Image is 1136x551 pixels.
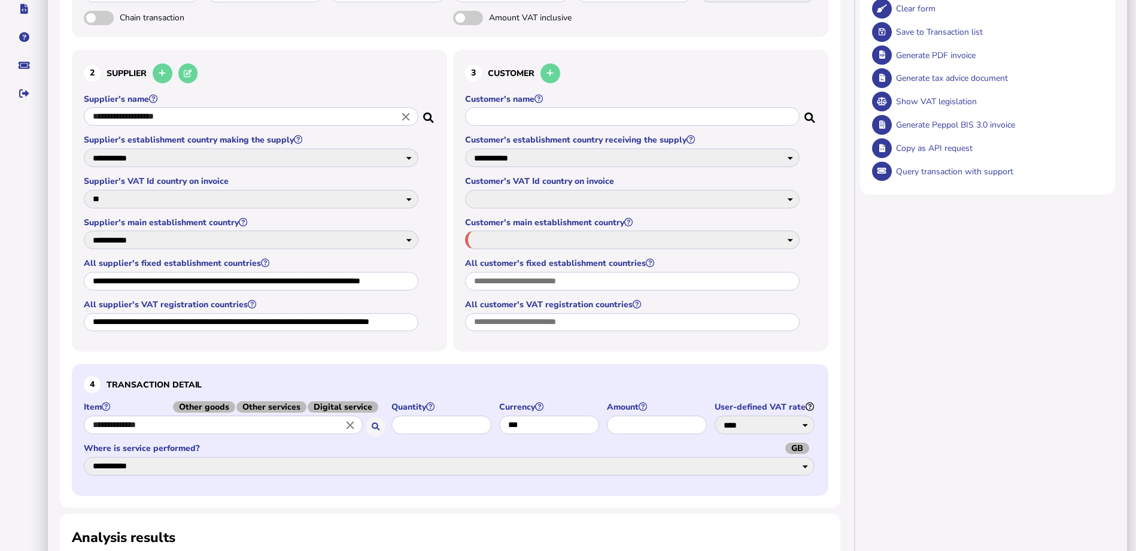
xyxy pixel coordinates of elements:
section: Define the seller [72,50,447,352]
button: Raise a support ticket [11,53,37,78]
span: Other services [236,401,306,413]
span: Other goods [173,401,235,413]
button: Search for an item by HS code or use natural language description [366,417,385,437]
button: Help pages [11,25,37,50]
div: 2 [84,65,101,81]
button: Add a new customer to the database [540,63,560,83]
i: Search for a dummy customer [804,109,816,119]
i: Search for a dummy seller [423,109,435,119]
label: Supplier's name [84,93,420,105]
label: Customer's name [465,93,801,105]
label: All supplier's VAT registration countries [84,299,420,310]
label: Customer's establishment country receiving the supply [465,134,801,146]
i: Close [344,419,357,432]
span: Digital service [308,401,378,413]
label: Quantity [391,401,493,413]
div: 4 [84,376,101,393]
div: Copy as API request [893,137,1103,160]
h3: Transaction detail [84,376,816,393]
label: All customer's VAT registration countries [465,299,801,310]
div: Show VAT legislation [893,90,1103,113]
button: Add a new supplier to the database [153,63,172,83]
label: Where is service performed? [84,443,816,454]
span: Chain transaction [120,12,245,23]
label: User-defined VAT rate [715,401,816,413]
button: Show VAT legislation [872,92,892,111]
div: Query transaction with support [893,160,1103,183]
h3: Customer [465,62,816,85]
label: Item [84,401,385,413]
label: Supplier's establishment country making the supply [84,134,420,146]
div: Save to Transaction list [893,20,1103,44]
span: Amount VAT inclusive [489,12,615,23]
label: All customer's fixed establishment countries [465,258,801,269]
i: Close [399,110,412,123]
button: Generate tax advice document [872,68,892,88]
span: GB [785,443,809,454]
button: Query transaction with support [872,162,892,181]
div: Generate PDF invoice [893,44,1103,67]
button: Save transaction [872,22,892,42]
div: Generate tax advice document [893,66,1103,90]
label: Customer's VAT Id country on invoice [465,175,801,187]
label: All supplier's fixed establishment countries [84,258,420,269]
div: 3 [465,65,482,81]
label: Currency [499,401,601,413]
h3: Supplier [84,62,435,85]
button: Sign out [11,81,37,106]
div: Generate Peppol BIS 3.0 invoice [893,113,1103,137]
button: Edit selected supplier in the database [178,63,198,83]
label: Customer's main establishment country [465,217,801,228]
section: Define the item, and answer additional questions [72,364,828,495]
h2: Analysis results [72,528,175,547]
label: Supplier's main establishment country [84,217,420,228]
button: Copy data as API request body to clipboard [872,138,892,158]
label: Supplier's VAT Id country on invoice [84,175,420,187]
label: Amount [607,401,709,413]
button: Generate pdf [872,46,892,65]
